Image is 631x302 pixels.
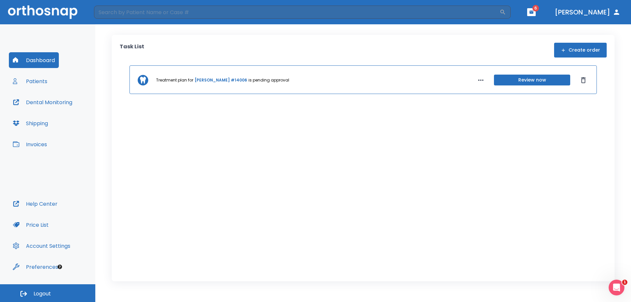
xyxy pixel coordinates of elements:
[9,136,51,152] button: Invoices
[609,280,624,295] iframe: Intercom live chat
[94,6,500,19] input: Search by Patient Name or Case #
[9,52,59,68] button: Dashboard
[248,77,289,83] p: is pending approval
[195,77,247,83] a: [PERSON_NAME] #14006
[9,94,76,110] button: Dental Monitoring
[578,75,589,85] button: Dismiss
[494,75,570,85] button: Review now
[34,290,51,297] span: Logout
[9,196,61,212] button: Help Center
[9,115,52,131] button: Shipping
[8,5,78,19] img: Orthosnap
[9,238,74,254] button: Account Settings
[622,280,627,285] span: 1
[532,5,539,12] span: 6
[57,264,63,270] div: Tooltip anchor
[156,77,193,83] p: Treatment plan for
[552,6,623,18] button: [PERSON_NAME]
[554,43,607,58] button: Create order
[9,73,51,89] button: Patients
[9,217,53,233] button: Price List
[120,43,144,58] p: Task List
[9,259,62,275] button: Preferences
